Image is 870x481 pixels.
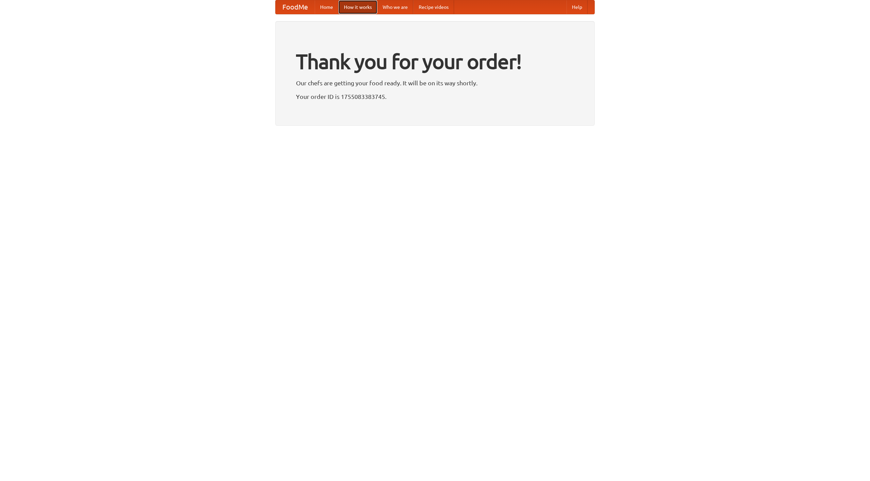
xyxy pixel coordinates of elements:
[315,0,338,14] a: Home
[413,0,454,14] a: Recipe videos
[296,91,574,102] p: Your order ID is 1755083383745.
[338,0,377,14] a: How it works
[377,0,413,14] a: Who we are
[567,0,588,14] a: Help
[296,78,574,88] p: Our chefs are getting your food ready. It will be on its way shortly.
[296,45,574,78] h1: Thank you for your order!
[276,0,315,14] a: FoodMe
